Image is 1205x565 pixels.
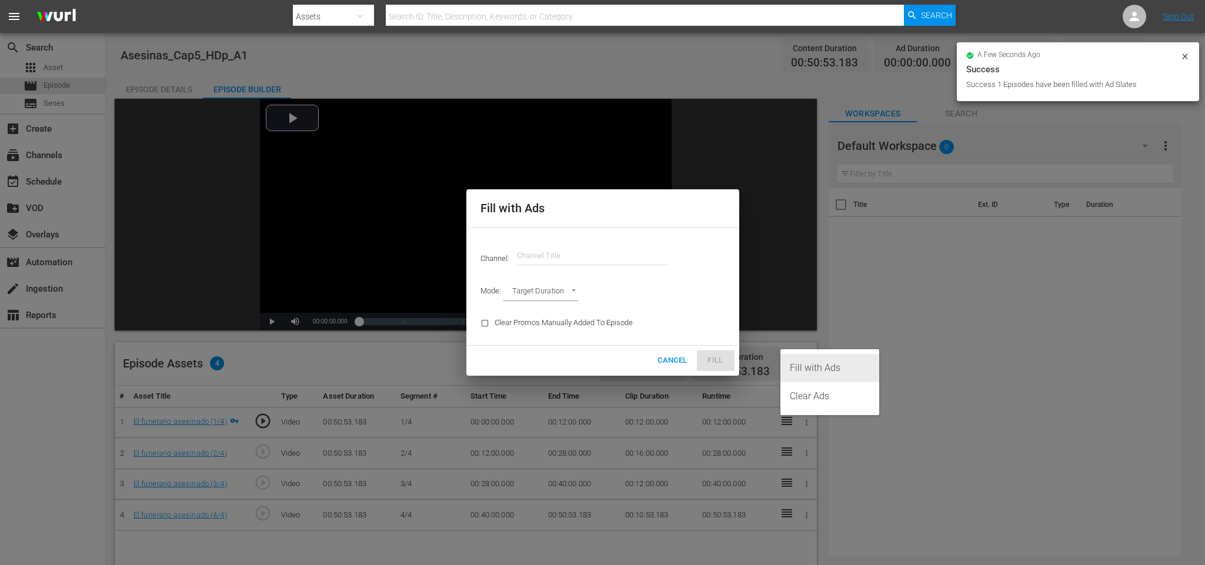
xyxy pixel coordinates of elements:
[977,51,1040,60] span: a few seconds ago
[28,3,85,31] img: ans4CAIJ8jUAAAAAAAAAAAAAAAAAAAAAAAAgQb4GAAAAAAAAAAAAAAAAAAAAAAAAJMjXAAAAAAAAAAAAAAAAAAAAAAAAgAT5G...
[966,62,1190,76] div: Success
[921,5,952,26] span: Search
[473,277,732,307] div: Mode:
[657,354,687,367] span: Cancel
[480,254,517,263] span: Channel:
[966,79,1177,91] div: Success 1 Episodes have been filled with Ad Slates
[7,9,21,24] span: menu
[473,308,640,338] div: Clear Promos Manually Added To Episode
[503,284,578,300] div: Target Duration
[1163,12,1194,21] a: Sign Out
[790,382,870,410] div: Clear Ads
[790,354,870,382] div: Fill with Ads
[480,199,725,218] h2: Fill with Ads
[653,350,692,371] button: Cancel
